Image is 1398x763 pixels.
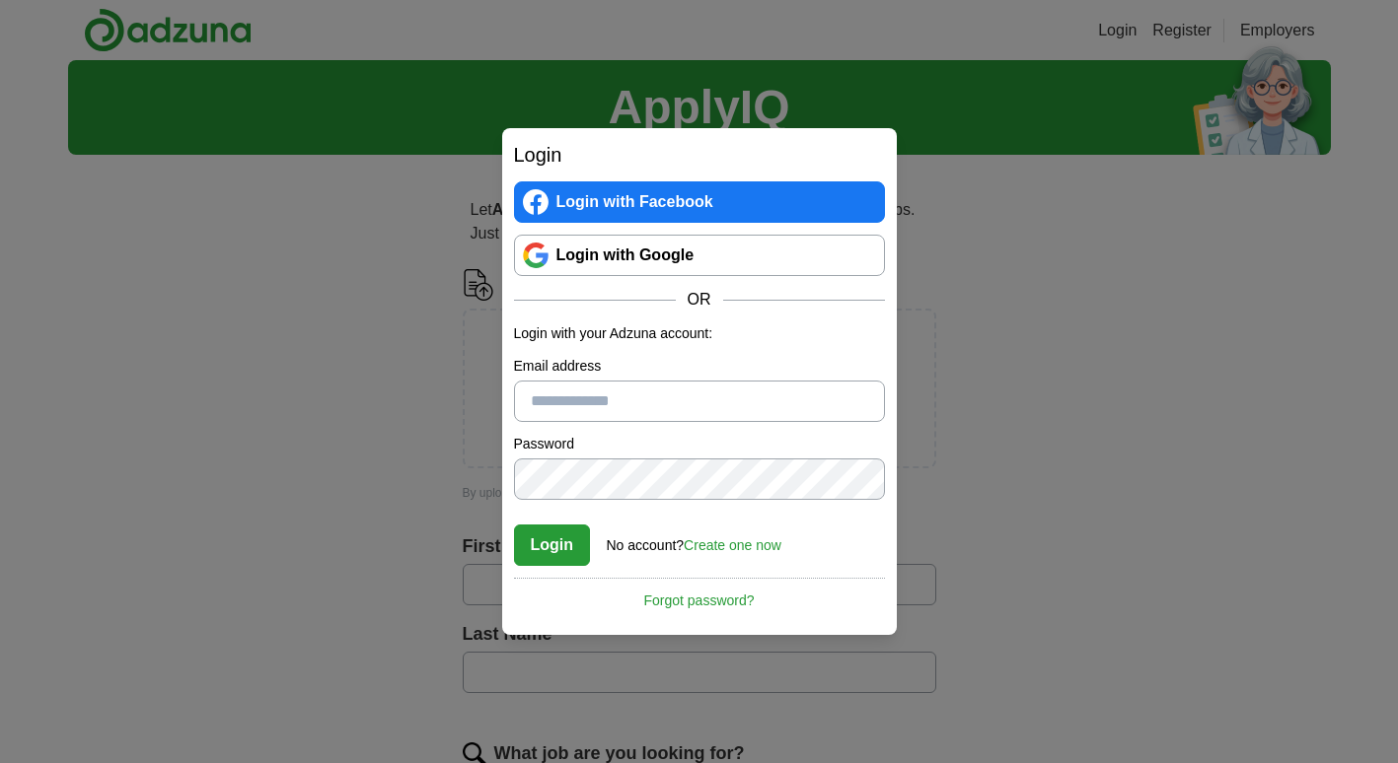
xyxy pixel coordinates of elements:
label: Email address [514,356,885,377]
div: No account? [607,523,781,556]
span: OR [676,288,723,312]
a: Login with Facebook [514,181,885,223]
a: Login with Google [514,235,885,276]
p: Login with your Adzuna account: [514,323,885,344]
label: Password [514,434,885,454]
a: Create one now [684,537,781,553]
a: Forgot password? [514,578,885,611]
h2: Login [514,140,885,170]
button: Login [514,524,591,566]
